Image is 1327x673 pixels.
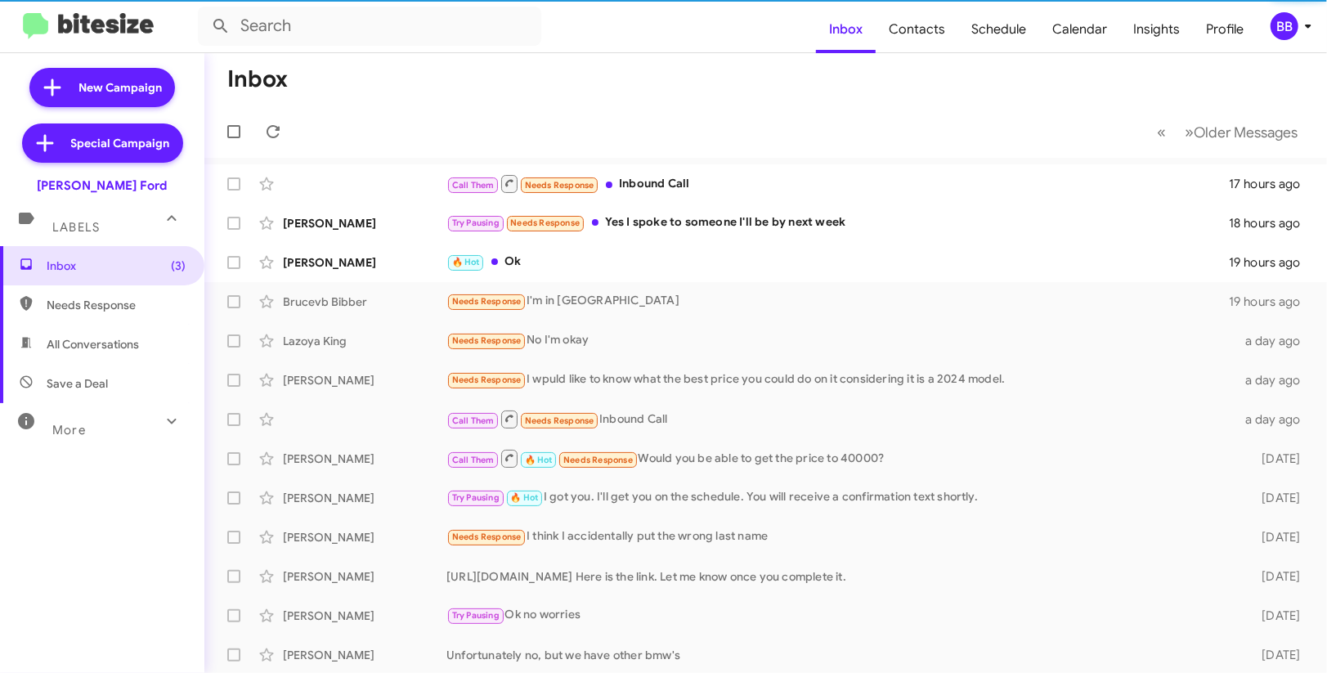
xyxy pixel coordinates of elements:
[1148,115,1307,149] nav: Page navigation example
[283,608,446,624] div: [PERSON_NAME]
[452,610,500,621] span: Try Pausing
[283,451,446,467] div: [PERSON_NAME]
[78,79,162,96] span: New Campaign
[283,529,446,545] div: [PERSON_NAME]
[446,292,1229,311] div: I'm in [GEOGRAPHIC_DATA]
[446,331,1240,350] div: No I'm okay
[52,220,100,235] span: Labels
[1240,608,1314,624] div: [DATE]
[1240,333,1314,349] div: a day ago
[446,253,1229,271] div: Ok
[1240,529,1314,545] div: [DATE]
[1240,372,1314,388] div: a day ago
[816,6,876,53] a: Inbox
[1229,294,1314,310] div: 19 hours ago
[283,254,446,271] div: [PERSON_NAME]
[1240,411,1314,428] div: a day ago
[29,68,175,107] a: New Campaign
[47,375,108,392] span: Save a Deal
[283,294,446,310] div: Brucevb Bibber
[283,647,446,663] div: [PERSON_NAME]
[446,568,1240,585] div: [URL][DOMAIN_NAME] Here is the link. Let me know once you complete it.
[1240,647,1314,663] div: [DATE]
[452,492,500,503] span: Try Pausing
[446,409,1240,429] div: Inbound Call
[1175,115,1307,149] button: Next
[452,532,522,542] span: Needs Response
[1194,123,1298,141] span: Older Messages
[283,372,446,388] div: [PERSON_NAME]
[22,123,183,163] a: Special Campaign
[1240,451,1314,467] div: [DATE]
[525,455,553,465] span: 🔥 Hot
[47,336,139,352] span: All Conversations
[52,423,86,437] span: More
[1193,6,1257,53] a: Profile
[1120,6,1193,53] a: Insights
[1229,176,1314,192] div: 17 hours ago
[452,455,495,465] span: Call Them
[1147,115,1176,149] button: Previous
[227,66,288,92] h1: Inbox
[452,296,522,307] span: Needs Response
[510,492,538,503] span: 🔥 Hot
[1229,215,1314,231] div: 18 hours ago
[1257,12,1309,40] button: BB
[198,7,541,46] input: Search
[452,335,522,346] span: Needs Response
[563,455,633,465] span: Needs Response
[446,647,1240,663] div: Unfortunately no, but we have other bmw's
[446,448,1240,469] div: Would you be able to get the price to 40000?
[446,173,1229,194] div: Inbound Call
[452,415,495,426] span: Call Them
[38,177,168,194] div: [PERSON_NAME] Ford
[958,6,1039,53] a: Schedule
[47,258,186,274] span: Inbox
[47,297,186,313] span: Needs Response
[171,258,186,274] span: (3)
[452,218,500,228] span: Try Pausing
[1185,122,1194,142] span: »
[446,527,1240,546] div: I think I accidentally put the wrong last name
[452,375,522,385] span: Needs Response
[446,370,1240,389] div: I wpuld like to know what the best price you could do on it considering it is a 2024 model.
[446,213,1229,232] div: Yes I spoke to someone I'll be by next week
[1240,490,1314,506] div: [DATE]
[283,568,446,585] div: [PERSON_NAME]
[446,488,1240,507] div: I got you. I'll get you on the schedule. You will receive a confirmation text shortly.
[283,490,446,506] div: [PERSON_NAME]
[446,606,1240,625] div: Ok no worries
[876,6,958,53] a: Contacts
[1039,6,1120,53] a: Calendar
[1157,122,1166,142] span: «
[510,218,580,228] span: Needs Response
[452,257,480,267] span: 🔥 Hot
[283,333,446,349] div: Lazoya King
[283,215,446,231] div: [PERSON_NAME]
[71,135,170,151] span: Special Campaign
[525,180,594,191] span: Needs Response
[525,415,594,426] span: Needs Response
[452,180,495,191] span: Call Them
[1271,12,1298,40] div: BB
[1240,568,1314,585] div: [DATE]
[1229,254,1314,271] div: 19 hours ago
